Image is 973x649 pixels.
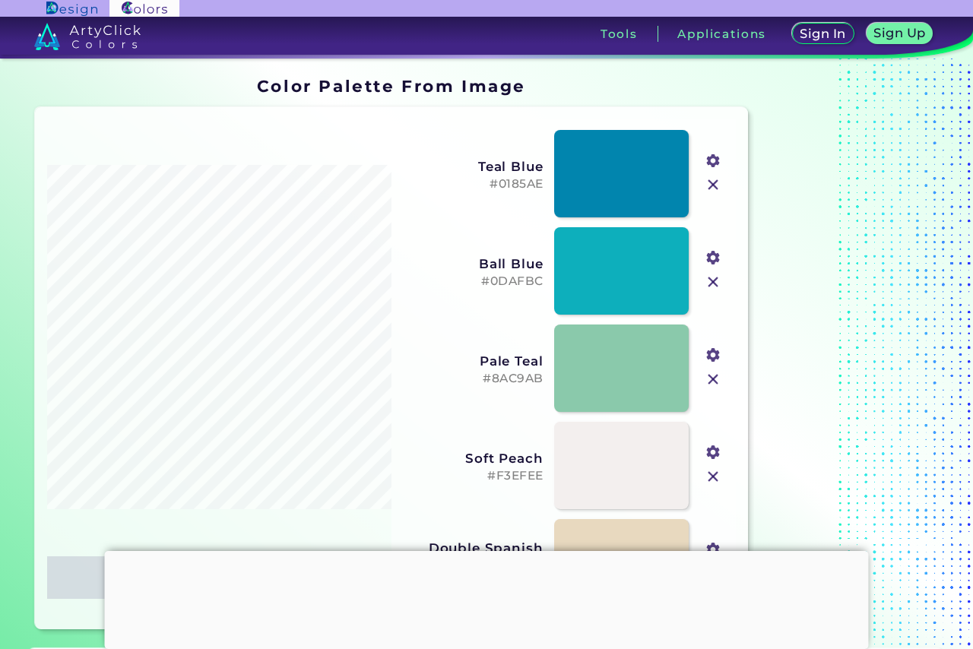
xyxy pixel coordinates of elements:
[401,353,544,369] h3: Pale Teal
[872,27,927,40] h5: Sign Up
[401,159,544,174] h3: Teal Blue
[401,177,544,192] h5: #0185AE
[257,74,526,97] h1: Color Palette From Image
[401,274,544,289] h5: #0DAFBC
[677,28,766,40] h3: Applications
[703,467,723,486] img: icon_close.svg
[754,71,944,635] iframe: Advertisement
[703,272,723,292] img: icon_close.svg
[401,256,544,271] h3: Ball Blue
[401,540,544,571] h3: Double Spanish White
[46,2,97,16] img: ArtyClick Design logo
[601,28,638,40] h3: Tools
[401,372,544,386] h5: #8AC9AB
[799,27,847,40] h5: Sign In
[401,451,544,466] h3: Soft Peach
[34,23,141,50] img: logo_artyclick_colors_white.svg
[105,551,869,645] iframe: Advertisement
[703,175,723,195] img: icon_close.svg
[703,369,723,389] img: icon_close.svg
[401,469,544,483] h5: #F3EFEE
[864,23,934,45] a: Sign Up
[791,23,856,45] a: Sign In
